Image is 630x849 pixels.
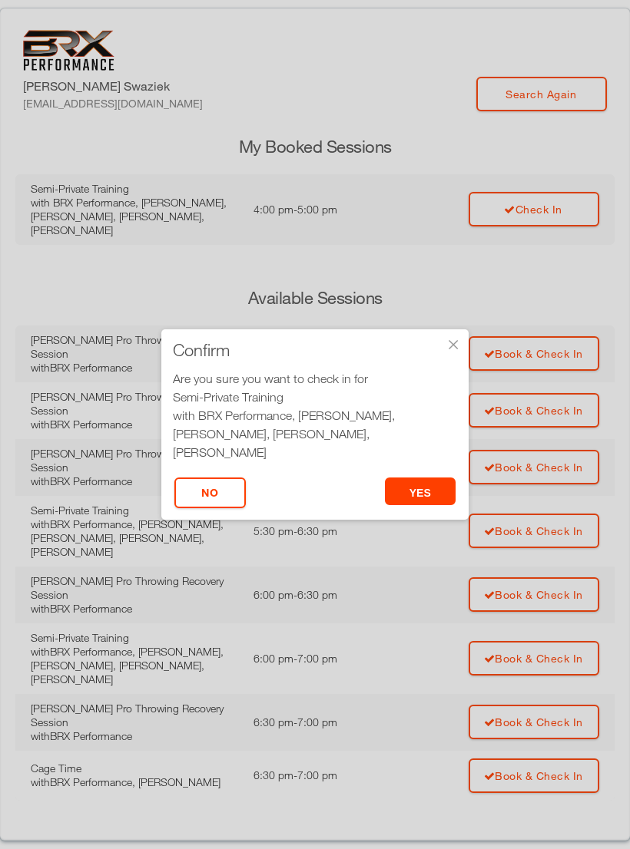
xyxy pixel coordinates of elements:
[174,477,246,508] button: No
[173,342,230,358] span: Confirm
[173,388,457,406] div: Semi-Private Training
[173,369,457,480] div: Are you sure you want to check in for at 4:00 pm?
[385,477,456,505] button: yes
[173,406,457,461] div: with BRX Performance, [PERSON_NAME], [PERSON_NAME], [PERSON_NAME], [PERSON_NAME]
[446,337,461,352] div: ×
